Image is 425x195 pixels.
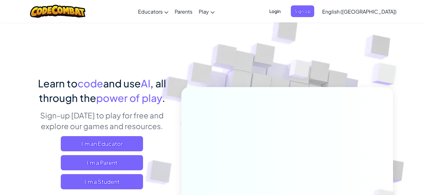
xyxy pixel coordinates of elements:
span: code [78,77,103,90]
span: Play [199,8,209,15]
span: English ([GEOGRAPHIC_DATA]) [322,8,397,15]
span: and use [103,77,141,90]
a: Play [196,3,218,20]
button: Login [266,5,284,17]
img: Overlap cubes [359,47,414,101]
img: CodeCombat logo [30,5,85,18]
span: Learn to [38,77,78,90]
span: AI [141,77,150,90]
a: I'm a Parent [61,155,143,170]
span: . [162,91,165,104]
span: power of play [96,91,162,104]
a: Parents [172,3,196,20]
span: Educators [138,8,163,15]
p: Sign-up [DATE] to play for free and explore our games and resources. [32,110,172,131]
button: I'm a Student [61,174,143,189]
a: I'm an Educator [61,136,143,151]
img: Overlap cubes [277,47,322,94]
a: English ([GEOGRAPHIC_DATA]) [319,3,400,20]
button: Sign Up [291,5,314,17]
a: Educators [135,3,172,20]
